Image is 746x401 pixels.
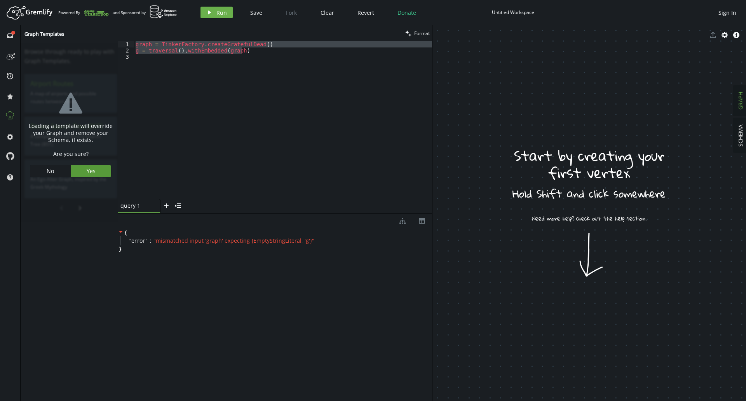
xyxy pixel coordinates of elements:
[715,7,740,18] button: Sign In
[357,9,374,16] span: Revert
[129,237,131,244] span: "
[118,41,134,47] div: 1
[403,25,432,41] button: Format
[244,7,268,18] button: Save
[352,7,380,18] button: Revert
[120,202,152,209] span: query 1
[414,30,430,37] span: Format
[87,167,96,175] span: Yes
[718,9,736,16] span: Sign In
[118,54,134,60] div: 3
[216,9,227,16] span: Run
[113,5,177,20] div: and Sponsored by
[280,7,303,18] button: Fork
[737,124,744,147] span: SCHEMA
[131,237,146,244] span: error
[397,9,416,16] span: Donate
[321,9,334,16] span: Clear
[23,123,119,158] div: Loading a template will override your Graph and remove your Schema, if exists. Are you sure?
[315,7,340,18] button: Clear
[24,30,64,37] span: Graph Templates
[150,5,177,19] img: AWS Neptune
[286,9,297,16] span: Fork
[392,7,422,18] button: Donate
[153,237,314,244] span: " mismatched input 'graph' expecting {EmptyStringLiteral, 'g'} "
[150,237,152,244] span: :
[125,229,127,236] span: {
[200,7,233,18] button: Run
[118,245,121,252] span: }
[492,9,534,15] div: Untitled Workspace
[118,47,134,54] div: 2
[71,165,112,177] button: Yes
[737,92,744,110] span: GRAPH
[47,167,54,175] span: No
[58,6,109,19] div: Powered By
[145,237,148,244] span: "
[250,9,262,16] span: Save
[30,165,71,177] button: No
